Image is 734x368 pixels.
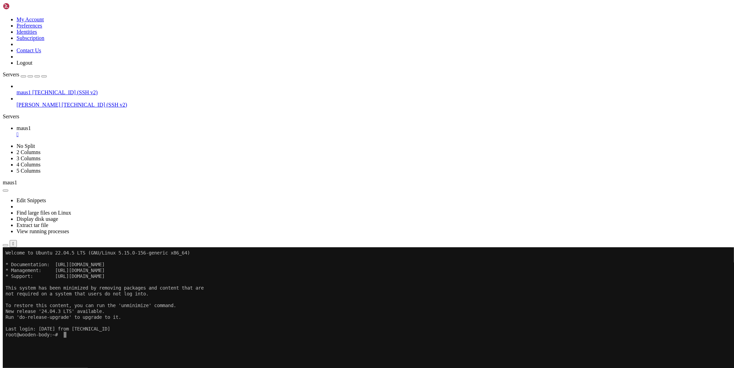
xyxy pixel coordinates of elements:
x-row: New release '24.04.3 LTS' available. [3,61,644,67]
li: maus1 [TECHNICAL_ID] (SSH v2) [17,83,731,96]
x-row: * Documentation: [URL][DOMAIN_NAME] [3,14,644,20]
x-row: Welcome to Ubuntu 22.04.5 LTS (GNU/Linux 5.15.0-156-generic x86_64) [3,3,644,9]
span: maus1 [17,125,31,131]
span: maus1 [17,89,31,95]
x-row: To restore this content, you can run the 'unminimize' command. [3,55,644,61]
x-row: Last login: [DATE] from [TECHNICAL_ID] [3,79,644,85]
li: [PERSON_NAME] [TECHNICAL_ID] (SSH v2) [17,96,731,108]
button:  [10,240,17,247]
x-row: Run 'do-release-upgrade' to upgrade to it. [3,67,644,73]
a: maus1 [TECHNICAL_ID] (SSH v2) [17,89,731,96]
a:  [17,131,731,138]
a: Subscription [17,35,44,41]
span: maus1 [3,180,17,185]
a: [PERSON_NAME] [TECHNICAL_ID] (SSH v2) [17,102,731,108]
a: Find large files on Linux [17,210,71,216]
a: Contact Us [17,47,41,53]
div: Servers [3,113,731,120]
span: Servers [3,72,19,77]
a: Logout [17,60,32,66]
a: View running processes [17,228,69,234]
x-row: not required on a system that users do not log into. [3,44,644,50]
x-row: * Management: [URL][DOMAIN_NAME] [3,20,644,26]
a: Identities [17,29,37,35]
x-row: * Support: [URL][DOMAIN_NAME] [3,26,644,32]
x-row: This system has been minimized by removing packages and content that are [3,38,644,44]
img: Shellngn [3,3,42,10]
a: Edit Snippets [17,197,46,203]
div: (20, 14) [61,85,64,90]
span: [TECHNICAL_ID] (SSH v2) [62,102,127,108]
a: Display disk usage [17,216,58,222]
a: No Split [17,143,35,149]
a: Preferences [17,23,42,29]
a: 2 Columns [17,149,41,155]
x-row: root@wooden-body:~# [3,85,644,90]
a: 3 Columns [17,155,41,161]
div:  [12,241,14,246]
span: [PERSON_NAME] [17,102,60,108]
span: [TECHNICAL_ID] (SSH v2) [32,89,98,95]
a: My Account [17,17,44,22]
a: Servers [3,72,47,77]
a: Extract tar file [17,222,48,228]
a: 4 Columns [17,162,41,167]
a: 5 Columns [17,168,41,174]
a: maus1 [17,125,731,138]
